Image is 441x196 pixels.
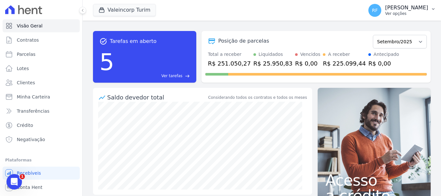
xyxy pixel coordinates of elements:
span: east [185,74,190,78]
span: RF [372,8,378,13]
a: Transferências [3,105,80,118]
div: R$ 25.950,83 [253,59,292,68]
div: Vencidos [300,51,320,58]
a: Contratos [3,34,80,46]
div: 5 [99,45,114,79]
span: Recebíveis [17,170,41,176]
span: Tarefas em aberto [110,37,157,45]
div: Saldo devedor total [107,93,207,102]
div: Posição de parcelas [218,37,269,45]
span: Negativação [17,136,45,143]
a: Crédito [3,119,80,132]
div: A receber [328,51,350,58]
div: Liquidados [259,51,283,58]
a: Parcelas [3,48,80,61]
a: Visão Geral [3,19,80,32]
p: [PERSON_NAME] [385,5,428,11]
span: Parcelas [17,51,36,57]
a: Ver tarefas east [117,73,190,79]
span: Acesso [325,172,423,188]
a: Lotes [3,62,80,75]
div: R$ 225.099,44 [323,59,366,68]
span: Visão Geral [17,23,43,29]
a: Conta Hent [3,181,80,194]
span: task_alt [99,37,107,45]
p: Ver opções [385,11,428,16]
div: Total a receber [208,51,251,58]
span: 1 [20,174,25,179]
iframe: Intercom live chat [6,174,22,190]
div: Plataformas [5,156,77,164]
span: Contratos [17,37,39,43]
a: Clientes [3,76,80,89]
a: Minha Carteira [3,90,80,103]
div: Antecipado [374,51,399,58]
span: Transferências [17,108,49,114]
div: R$ 0,00 [295,59,320,68]
button: RF [PERSON_NAME] Ver opções [363,1,441,19]
span: Clientes [17,79,35,86]
button: Valeincorp Turim [93,4,156,16]
div: R$ 251.050,27 [208,59,251,68]
span: Ver tarefas [161,73,182,79]
div: R$ 0,00 [368,59,399,68]
span: Conta Hent [17,184,42,191]
a: Recebíveis [3,167,80,180]
div: Considerando todos os contratos e todos os meses [208,95,307,100]
span: Minha Carteira [17,94,50,100]
span: Crédito [17,122,33,129]
a: Negativação [3,133,80,146]
span: Lotes [17,65,29,72]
